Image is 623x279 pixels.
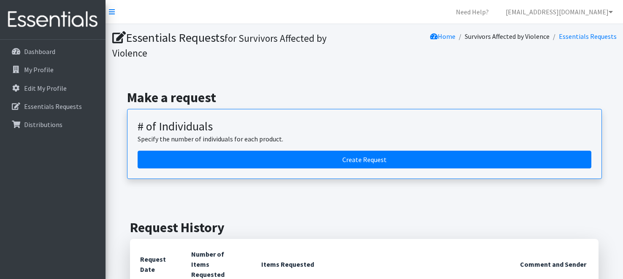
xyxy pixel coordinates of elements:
[138,119,591,134] h3: # of Individuals
[112,32,327,59] small: for Survivors Affected by Violence
[112,30,361,60] h1: Essentials Requests
[465,32,550,41] a: Survivors Affected by Violence
[24,47,55,56] p: Dashboard
[138,151,591,168] a: Create a request by number of individuals
[499,3,620,20] a: [EMAIL_ADDRESS][DOMAIN_NAME]
[130,219,599,236] h2: Request History
[127,89,602,106] h2: Make a request
[3,80,102,97] a: Edit My Profile
[24,102,82,111] p: Essentials Requests
[449,3,496,20] a: Need Help?
[24,65,54,74] p: My Profile
[3,116,102,133] a: Distributions
[24,84,67,92] p: Edit My Profile
[559,32,617,41] a: Essentials Requests
[3,61,102,78] a: My Profile
[3,5,102,34] img: HumanEssentials
[138,134,591,144] p: Specify the number of individuals for each product.
[24,120,62,129] p: Distributions
[3,98,102,115] a: Essentials Requests
[430,32,455,41] a: Home
[3,43,102,60] a: Dashboard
